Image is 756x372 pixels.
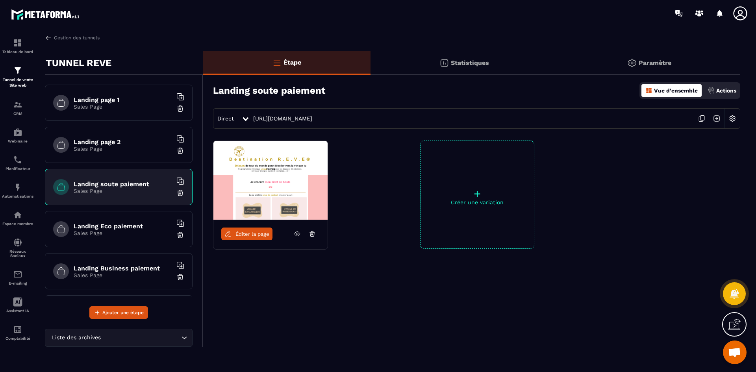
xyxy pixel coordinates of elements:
[176,189,184,197] img: trash
[13,128,22,137] img: automations
[725,111,740,126] img: setting-w.858f3a88.svg
[2,94,33,122] a: formationformationCRM
[74,180,172,188] h6: Landing soute paiement
[2,222,33,226] p: Espace membre
[74,272,172,278] p: Sales Page
[2,336,33,341] p: Comptabilité
[2,291,33,319] a: Assistant IA
[2,122,33,149] a: automationsautomationsWebinaire
[74,146,172,152] p: Sales Page
[716,87,736,94] p: Actions
[2,204,33,232] a: automationsautomationsEspace membre
[13,38,22,48] img: formation
[213,85,325,96] h3: Landing soute paiement
[46,55,111,71] p: TUNNEL REVE
[2,111,33,116] p: CRM
[2,249,33,258] p: Réseaux Sociaux
[2,167,33,171] p: Planificateur
[2,319,33,346] a: accountantaccountantComptabilité
[639,59,671,67] p: Paramètre
[74,96,172,104] h6: Landing page 1
[74,188,172,194] p: Sales Page
[2,177,33,204] a: automationsautomationsAutomatisations
[74,138,172,146] h6: Landing page 2
[272,58,282,67] img: bars-o.4a397970.svg
[283,59,301,66] p: Étape
[13,325,22,334] img: accountant
[176,231,184,239] img: trash
[2,194,33,198] p: Automatisations
[709,111,724,126] img: arrow-next.bcc2205e.svg
[11,7,82,22] img: logo
[451,59,489,67] p: Statistiques
[439,58,449,68] img: stats.20deebd0.svg
[74,222,172,230] h6: Landing Eco paiement
[2,139,33,143] p: Webinaire
[2,309,33,313] p: Assistant IA
[50,333,102,342] span: Liste des archives
[2,264,33,291] a: emailemailE-mailing
[2,281,33,285] p: E-mailing
[102,333,180,342] input: Search for option
[627,58,637,68] img: setting-gr.5f69749f.svg
[13,210,22,220] img: automations
[102,309,144,316] span: Ajouter une étape
[13,183,22,192] img: automations
[45,34,100,41] a: Gestion des tunnels
[2,60,33,94] a: formationformationTunnel de vente Site web
[2,50,33,54] p: Tableau de bord
[13,155,22,165] img: scheduler
[253,115,312,122] a: [URL][DOMAIN_NAME]
[2,77,33,88] p: Tunnel de vente Site web
[645,87,652,94] img: dashboard-orange.40269519.svg
[235,231,269,237] span: Éditer la page
[2,232,33,264] a: social-networksocial-networkRéseaux Sociaux
[2,32,33,60] a: formationformationTableau de bord
[89,306,148,319] button: Ajouter une étape
[654,87,698,94] p: Vue d'ensemble
[13,238,22,247] img: social-network
[45,329,193,347] div: Search for option
[45,34,52,41] img: arrow
[176,273,184,281] img: trash
[723,341,747,364] div: Ouvrir le chat
[221,228,272,240] a: Éditer la page
[2,149,33,177] a: schedulerschedulerPlanificateur
[13,66,22,75] img: formation
[708,87,715,94] img: actions.d6e523a2.png
[74,265,172,272] h6: Landing Business paiement
[176,147,184,155] img: trash
[13,270,22,279] img: email
[13,100,22,109] img: formation
[421,188,534,199] p: +
[74,230,172,236] p: Sales Page
[213,141,328,220] img: image
[74,104,172,110] p: Sales Page
[217,115,234,122] span: Direct
[176,105,184,113] img: trash
[421,199,534,205] p: Créer une variation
